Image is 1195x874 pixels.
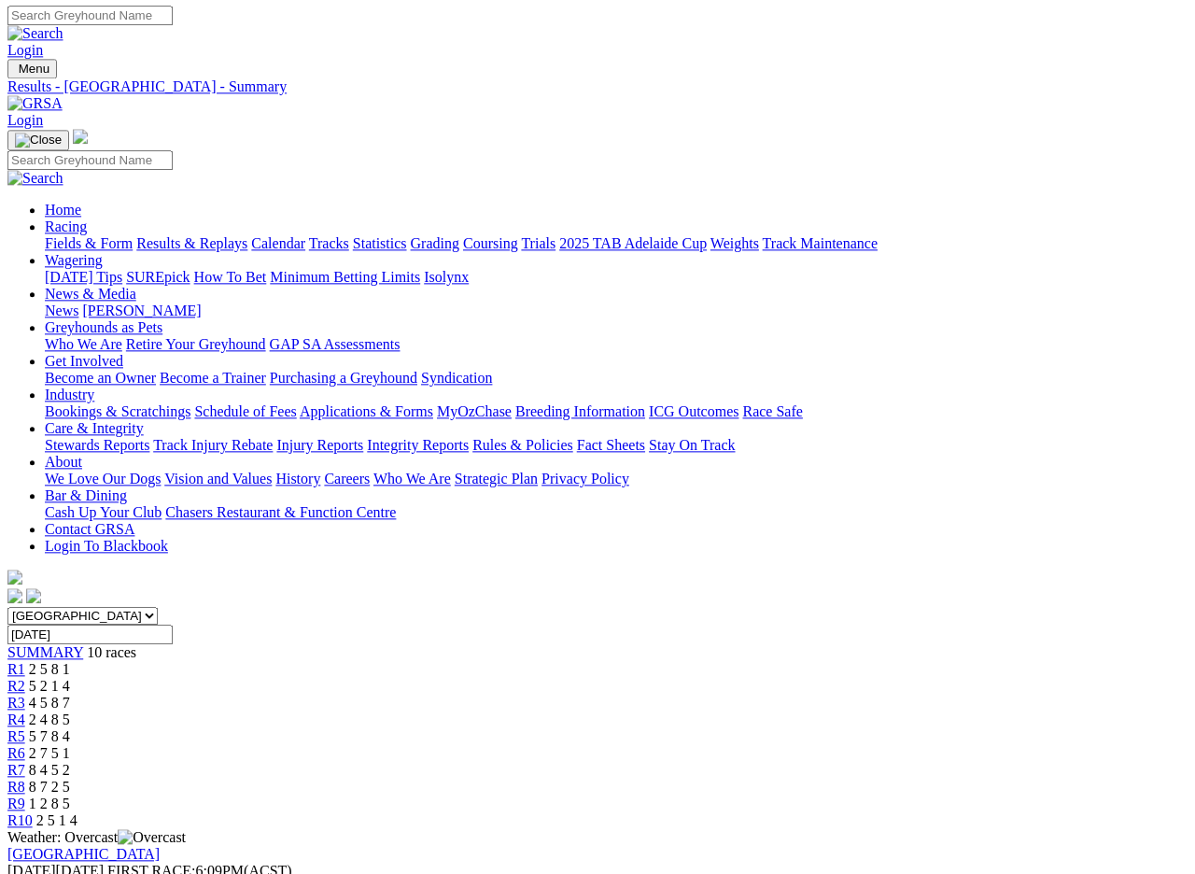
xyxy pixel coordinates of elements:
a: Applications & Forms [300,403,433,419]
span: 2 4 8 5 [29,712,70,727]
a: Chasers Restaurant & Function Centre [165,504,396,520]
a: Who We Are [373,471,451,486]
a: Careers [324,471,370,486]
a: R4 [7,712,25,727]
a: Injury Reports [276,437,363,453]
a: Syndication [421,370,492,386]
a: Trials [521,235,555,251]
a: Racing [45,218,87,234]
a: R3 [7,695,25,711]
a: [PERSON_NAME] [82,303,201,318]
span: 5 7 8 4 [29,728,70,744]
div: Get Involved [45,370,1188,387]
img: GRSA [7,95,63,112]
a: About [45,454,82,470]
a: Purchasing a Greyhound [270,370,417,386]
a: Login [7,112,43,128]
div: Racing [45,235,1188,252]
a: Login [7,42,43,58]
span: 2 7 5 1 [29,745,70,761]
a: Industry [45,387,94,402]
span: 4 5 8 7 [29,695,70,711]
a: Tracks [309,235,349,251]
a: Vision and Values [164,471,272,486]
button: Toggle navigation [7,130,69,150]
a: Cash Up Your Club [45,504,162,520]
a: Track Injury Rebate [153,437,273,453]
div: Bar & Dining [45,504,1188,521]
a: Contact GRSA [45,521,134,537]
a: History [275,471,320,486]
span: 2 5 8 1 [29,661,70,677]
a: Race Safe [742,403,802,419]
a: Coursing [463,235,518,251]
span: R1 [7,661,25,677]
a: Grading [411,235,459,251]
a: 2025 TAB Adelaide Cup [559,235,707,251]
a: R5 [7,728,25,744]
a: Isolynx [424,269,469,285]
a: R10 [7,812,33,828]
a: Rules & Policies [472,437,573,453]
a: Stewards Reports [45,437,149,453]
a: GAP SA Assessments [270,336,401,352]
div: About [45,471,1188,487]
div: Wagering [45,269,1188,286]
button: Toggle navigation [7,59,57,78]
a: Statistics [353,235,407,251]
a: [DATE] Tips [45,269,122,285]
a: [GEOGRAPHIC_DATA] [7,846,160,862]
a: We Love Our Dogs [45,471,161,486]
a: Strategic Plan [455,471,538,486]
a: Privacy Policy [541,471,629,486]
a: R6 [7,745,25,761]
a: Retire Your Greyhound [126,336,266,352]
a: Wagering [45,252,103,268]
div: News & Media [45,303,1188,319]
a: R2 [7,678,25,694]
a: R8 [7,779,25,795]
a: Results & Replays [136,235,247,251]
span: 2 5 1 4 [36,812,77,828]
a: How To Bet [194,269,267,285]
a: SUREpick [126,269,190,285]
a: Minimum Betting Limits [270,269,420,285]
a: Greyhounds as Pets [45,319,162,335]
a: R7 [7,762,25,778]
a: Track Maintenance [763,235,878,251]
span: 8 4 5 2 [29,762,70,778]
a: Integrity Reports [367,437,469,453]
a: Get Involved [45,353,123,369]
input: Select date [7,625,173,644]
a: Bookings & Scratchings [45,403,190,419]
img: Search [7,25,63,42]
span: Menu [19,62,49,76]
span: R9 [7,796,25,811]
img: twitter.svg [26,588,41,603]
a: Stay On Track [649,437,735,453]
a: Care & Integrity [45,420,144,436]
input: Search [7,150,173,170]
div: Care & Integrity [45,437,1188,454]
a: Calendar [251,235,305,251]
span: 8 7 2 5 [29,779,70,795]
a: Schedule of Fees [194,403,296,419]
span: 10 races [87,644,136,660]
a: ICG Outcomes [649,403,738,419]
a: Who We Are [45,336,122,352]
img: facebook.svg [7,588,22,603]
span: 1 2 8 5 [29,796,70,811]
a: Results - [GEOGRAPHIC_DATA] - Summary [7,78,1188,95]
a: MyOzChase [437,403,512,419]
div: Greyhounds as Pets [45,336,1188,353]
a: Fields & Form [45,235,133,251]
a: Become a Trainer [160,370,266,386]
